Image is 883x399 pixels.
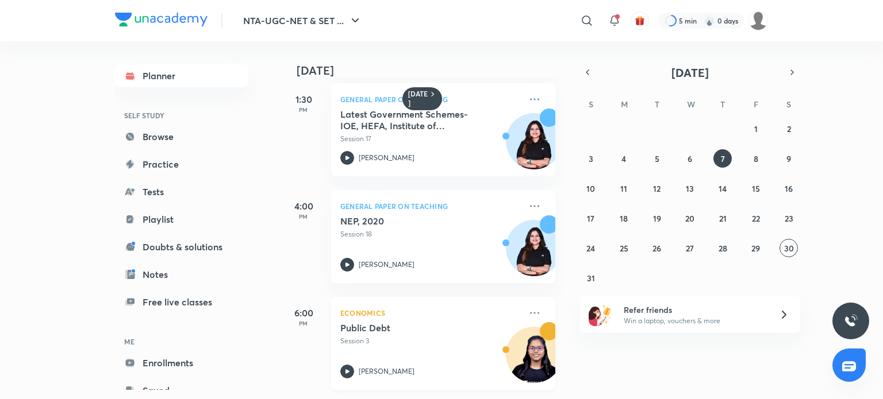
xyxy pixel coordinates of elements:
a: Company Logo [115,13,208,29]
button: August 31, 2025 [582,269,600,287]
button: August 4, 2025 [615,149,633,168]
button: August 13, 2025 [681,179,699,197]
button: August 25, 2025 [615,239,633,257]
p: PM [281,320,327,327]
h5: Public Debt [340,322,483,334]
abbr: August 2, 2025 [787,123,791,134]
button: August 14, 2025 [713,179,732,197]
abbr: August 5, 2025 [655,153,659,164]
button: August 2, 2025 [780,119,798,138]
img: Avatar [506,119,562,175]
abbr: August 11, 2025 [620,183,627,194]
abbr: August 15, 2025 [752,183,760,194]
abbr: August 4, 2025 [621,153,626,164]
p: General Paper on Teaching [340,92,521,106]
p: Session 17 [340,134,521,144]
button: August 16, 2025 [780,179,798,197]
img: Company Logo [115,13,208,26]
abbr: Saturday [786,99,791,110]
p: Session 3 [340,336,521,346]
button: August 5, 2025 [648,149,666,168]
button: August 23, 2025 [780,209,798,227]
abbr: August 22, 2025 [752,213,760,224]
img: avatar [635,16,645,26]
a: Browse [115,125,248,148]
button: August 21, 2025 [713,209,732,227]
button: August 26, 2025 [648,239,666,257]
button: August 27, 2025 [681,239,699,257]
abbr: August 7, 2025 [721,153,725,164]
abbr: August 25, 2025 [620,243,628,254]
abbr: August 16, 2025 [785,183,793,194]
p: Win a laptop, vouchers & more [624,316,765,326]
h6: SELF STUDY [115,106,248,125]
abbr: August 26, 2025 [652,243,661,254]
abbr: August 8, 2025 [754,153,758,164]
p: PM [281,213,327,220]
img: streak [704,15,715,26]
button: August 20, 2025 [681,209,699,227]
a: Notes [115,263,248,286]
button: NTA-UGC-NET & SET ... [236,9,369,32]
abbr: August 18, 2025 [620,213,628,224]
abbr: August 19, 2025 [653,213,661,224]
button: August 22, 2025 [747,209,765,227]
abbr: August 21, 2025 [719,213,727,224]
button: August 17, 2025 [582,209,600,227]
p: [PERSON_NAME] [359,153,414,163]
abbr: August 10, 2025 [586,183,595,194]
button: August 6, 2025 [681,149,699,168]
button: August 12, 2025 [648,179,666,197]
span: [DATE] [671,65,709,80]
img: Avatar [506,333,562,388]
button: August 19, 2025 [648,209,666,227]
button: [DATE] [596,64,784,80]
a: Enrollments [115,351,248,374]
button: August 3, 2025 [582,149,600,168]
h5: 1:30 [281,92,327,106]
h5: NEP, 2020 [340,215,483,227]
abbr: August 14, 2025 [719,183,727,194]
button: avatar [631,11,649,30]
img: Avatar [506,226,562,281]
p: Economics [340,306,521,320]
abbr: August 28, 2025 [719,243,727,254]
p: Session 18 [340,229,521,239]
button: August 7, 2025 [713,149,732,168]
abbr: August 27, 2025 [686,243,694,254]
button: August 9, 2025 [780,149,798,168]
abbr: August 31, 2025 [587,273,595,284]
button: August 10, 2025 [582,179,600,197]
button: August 1, 2025 [747,119,765,138]
abbr: Sunday [589,99,593,110]
abbr: August 29, 2025 [751,243,760,254]
abbr: August 6, 2025 [688,153,692,164]
img: Vinayak Rana [748,11,768,30]
button: August 8, 2025 [747,149,765,168]
h5: 4:00 [281,199,327,213]
a: Planner [115,64,248,87]
abbr: August 12, 2025 [653,183,661,194]
p: General Paper on Teaching [340,199,521,213]
h6: [DATE] [408,90,428,108]
abbr: Thursday [720,99,725,110]
button: August 15, 2025 [747,179,765,197]
button: August 18, 2025 [615,209,633,227]
abbr: August 24, 2025 [586,243,595,254]
abbr: August 17, 2025 [587,213,594,224]
a: Free live classes [115,290,248,313]
a: Playlist [115,208,248,231]
button: August 24, 2025 [582,239,600,257]
h4: [DATE] [297,64,567,78]
p: PM [281,106,327,113]
a: Tests [115,180,248,203]
abbr: August 1, 2025 [754,123,758,134]
abbr: August 20, 2025 [685,213,694,224]
abbr: Friday [754,99,758,110]
img: ttu [844,314,858,328]
img: referral [589,303,612,326]
abbr: Monday [621,99,628,110]
abbr: Tuesday [655,99,659,110]
abbr: August 23, 2025 [785,213,793,224]
abbr: Wednesday [687,99,695,110]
